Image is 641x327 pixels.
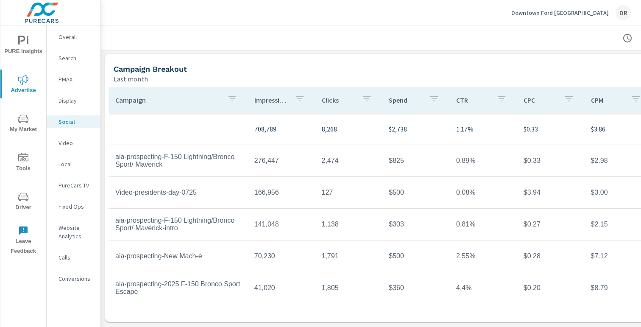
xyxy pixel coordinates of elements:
td: 2,474 [315,150,382,171]
p: Impressions [254,96,288,104]
td: $825 [382,150,449,171]
div: DR [616,5,631,20]
p: Spend [389,96,422,104]
p: CPC [524,96,557,104]
div: nav menu [0,25,46,260]
td: $0.28 [517,246,584,267]
td: aia-prospecting-2025 F-150 Bronco Sport Escape [109,274,248,302]
div: PMAX [47,73,100,86]
div: Display [47,94,100,107]
p: Overall [59,33,94,41]
p: Display [59,96,94,105]
td: $3.94 [517,182,584,203]
td: $360 [382,277,449,299]
td: $303 [382,214,449,235]
div: Website Analytics [47,221,100,243]
p: Campaign [115,96,220,104]
td: 141,048 [248,214,315,235]
p: Search [59,54,94,62]
td: aia-prospecting-New Mach-e [109,246,248,267]
div: Local [47,158,100,170]
td: 1,791 [315,246,382,267]
h5: Campaign Breakout [114,64,187,73]
div: Fixed Ops [47,200,100,213]
td: 276,447 [248,150,315,171]
td: $0.27 [517,214,584,235]
p: CPM [591,96,624,104]
div: Search [47,52,100,64]
p: 8,268 [322,124,376,134]
p: Conversions [59,274,94,283]
td: aia-prospecting-F-150 Lightning/Bronco Sport/ Maverick [109,146,248,175]
p: 1.17% [456,124,510,134]
td: $0.33 [517,150,584,171]
td: 166,956 [248,182,315,203]
span: Tools [3,153,44,173]
td: 1,805 [315,277,382,299]
span: Advertise [3,75,44,95]
td: 0.08% [449,182,517,203]
div: Overall [47,31,100,43]
td: 70,230 [248,246,315,267]
div: Video [47,137,100,149]
p: Social [59,117,94,126]
p: Downtown Ford [GEOGRAPHIC_DATA] [511,9,609,17]
td: Video-presidents-day-0725 [109,182,248,203]
td: $0.20 [517,277,584,299]
td: 1,138 [315,214,382,235]
p: 708,789 [254,124,308,134]
td: $500 [382,182,449,203]
p: CTR [456,96,490,104]
div: Social [47,115,100,128]
p: Local [59,160,94,168]
span: My Market [3,114,44,134]
td: 0.89% [449,150,517,171]
p: Fixed Ops [59,202,94,211]
td: $500 [382,246,449,267]
p: Last month [114,74,148,84]
span: Leave Feedback [3,226,44,256]
p: Calls [59,253,94,262]
td: 2.55% [449,246,517,267]
p: $0.33 [524,124,577,134]
td: 0.81% [449,214,517,235]
td: 4.4% [449,277,517,299]
span: Driver [3,192,44,212]
p: Website Analytics [59,224,94,240]
p: PureCars TV [59,181,94,190]
div: Calls [47,251,100,264]
td: aia-prospecting-F-150 Lightning/Bronco Sport/ Maverick-intro [109,210,248,239]
td: 127 [315,182,382,203]
p: PMAX [59,75,94,84]
p: Clicks [322,96,355,104]
td: 41,020 [248,277,315,299]
p: Video [59,139,94,147]
div: Conversions [47,272,100,285]
p: $2,738 [389,124,443,134]
span: PURE Insights [3,36,44,56]
div: PureCars TV [47,179,100,192]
